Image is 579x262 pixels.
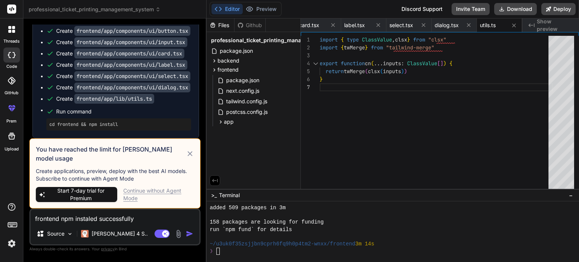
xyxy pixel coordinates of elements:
[428,36,446,43] span: "clsx"
[368,68,380,75] span: clsx
[320,76,323,83] span: }
[341,36,344,43] span: {
[6,63,17,70] label: code
[234,21,265,29] div: Github
[569,192,573,199] span: −
[301,67,310,75] div: 5
[413,36,425,43] span: from
[355,241,374,248] span: 3m 14s
[36,167,194,182] p: Create applications, preview, deploy with the best AI models. Subscribe to continue with Agent Mode
[211,4,243,14] button: Editor
[494,3,537,15] button: Download
[219,192,240,199] span: Terminal
[56,72,190,80] div: Create
[301,36,310,44] div: 1
[401,60,404,67] span: :
[380,68,383,75] span: (
[567,189,574,201] button: −
[56,108,191,115] span: Run command
[392,36,395,43] span: ,
[301,83,310,91] div: 7
[6,118,17,124] label: prem
[74,83,190,92] code: frontend/app/components/ui/dialog.tsx
[174,230,183,238] img: attachment
[74,60,187,70] code: frontend/app/components/ui/label.tsx
[74,26,190,36] code: frontend/app/components/ui/button.tsx
[311,60,320,67] div: Click to collapse the range.
[207,21,234,29] div: Files
[344,44,365,51] span: twMerge
[347,36,359,43] span: type
[371,44,383,51] span: from
[123,187,194,202] div: Continue without Agent Mode
[56,95,154,103] div: Create
[395,36,407,43] span: clsx
[29,6,161,13] span: professional_ticket_printing_management_system
[341,44,344,51] span: {
[210,241,355,248] span: ~/u3uk0f35zsjjbn9cprh6fq9h0p4tm2-wnxx/frontend
[371,60,374,67] span: (
[210,219,323,226] span: 158 packages are looking for funding
[210,248,213,255] span: ❯
[480,21,496,29] span: utils.ts
[29,245,201,253] p: Always double-check its answers. Your in Bind
[101,247,115,251] span: privacy
[326,68,344,75] span: return
[301,75,310,83] div: 6
[211,192,217,199] span: >_
[541,3,576,15] button: Deploy
[31,210,199,223] textarea: frontend npm instaled successfully
[452,3,490,15] button: Invite Team
[365,44,368,51] span: }
[389,21,413,29] span: select.tsx
[210,204,285,211] span: added 509 packages in 3m
[211,37,342,44] span: professional_ticket_printing_management_system
[443,60,446,67] span: )
[225,97,268,106] span: tailwind.config.js
[36,187,117,202] button: Start 7-day trial for Premium
[449,60,452,67] span: {
[299,21,319,29] span: card.tsx
[404,68,407,75] span: )
[386,44,434,51] span: "tailwind-merge"
[301,60,310,67] div: 4
[5,90,18,96] label: GitHub
[407,60,437,67] span: ClassValue
[218,57,239,64] span: backend
[407,36,410,43] span: }
[537,18,573,33] span: Show preview
[56,50,184,57] div: Create
[225,76,260,85] span: package.json
[243,4,280,14] button: Preview
[74,71,190,81] code: frontend/app/components/ui/select.tsx
[56,84,190,91] div: Create
[5,237,18,250] img: settings
[374,60,383,67] span: ...
[74,49,184,58] code: frontend/app/components/ui/card.tsx
[301,52,310,60] div: 3
[56,27,190,35] div: Create
[47,187,114,202] span: Start 7-day trial for Premium
[74,37,187,47] code: frontend/app/components/ui/input.tsx
[341,60,365,67] span: function
[397,3,447,15] div: Discord Support
[365,60,371,67] span: cn
[362,36,392,43] span: ClassValue
[67,231,73,237] img: Pick Models
[225,107,268,116] span: postcss.config.js
[219,46,254,55] span: package.json
[186,230,193,237] img: icon
[47,230,64,237] p: Source
[383,68,401,75] span: inputs
[320,44,338,51] span: import
[320,60,338,67] span: export
[435,21,459,29] span: dialog.tsx
[224,118,234,126] span: app
[440,60,443,67] span: ]
[81,230,89,237] img: Claude 4 Sonnet
[210,226,292,233] span: run `npm fund` for details
[401,68,404,75] span: )
[36,145,186,163] h3: You have reached the limit for [PERSON_NAME] model usage
[74,94,154,104] code: frontend/app/lib/utils.ts
[437,60,440,67] span: [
